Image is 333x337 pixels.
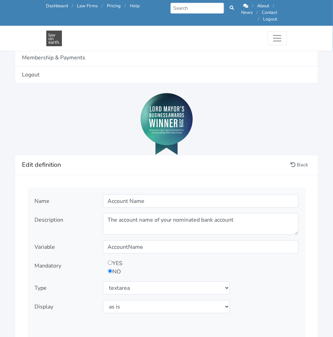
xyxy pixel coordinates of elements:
[262,9,277,16] a: Contact
[258,16,260,22] span: /
[30,240,98,254] div: Variable
[30,281,98,295] div: Type
[125,3,126,9] span: /
[103,213,299,235] textarea: The account name of your nominated bank account
[103,259,250,276] div: YES NO
[72,3,73,9] span: /
[103,240,299,254] input: Variable name
[287,159,311,170] a: Back
[15,49,318,66] a: Membership & Payments
[141,93,193,155] img: Lord Mayor's Award 2019
[257,9,258,16] span: /
[107,3,121,9] a: Pricing
[30,300,98,313] div: Display
[171,3,224,14] input: Search
[46,31,62,46] img: Law On Earth
[46,3,68,9] a: Dashboard
[252,3,254,9] span: /
[30,213,98,235] div: Description
[130,3,140,9] a: Help
[257,3,269,9] a: About
[15,66,318,83] a: Logout
[103,195,299,208] input: Name
[22,159,287,171] h4: Edit definition
[273,3,275,9] span: /
[102,3,103,9] span: /
[30,259,98,276] div: Mandatory
[30,195,98,208] div: Name
[77,3,98,9] a: Law Firms
[241,9,253,16] a: News
[268,31,287,45] button: Toggle navigation
[263,16,277,22] a: Logout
